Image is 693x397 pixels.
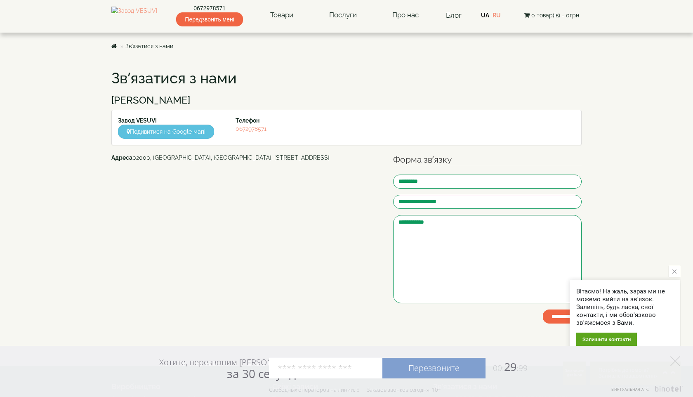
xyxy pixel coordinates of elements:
a: Блог [446,11,462,19]
address: 02000, [GEOGRAPHIC_DATA], [GEOGRAPHIC_DATA]. [STREET_ADDRESS] [111,154,381,162]
button: close button [669,266,680,277]
a: Товари [262,6,302,25]
div: Хотите, перезвоним [PERSON_NAME] [159,357,301,380]
legend: Форма зв’язку [393,154,582,166]
span: Передзвоніть мені [176,12,243,26]
strong: Завод VESUVI [118,117,157,124]
div: Залишити контакти [576,333,637,346]
img: Завод VESUVI [111,7,157,24]
a: Подивитися на Google мапі [118,125,214,139]
span: :99 [516,363,528,373]
h1: Зв’язатися з нами [111,70,582,87]
strong: Телефон [236,117,259,124]
a: 0672978571 [236,125,266,132]
div: Вітаємо! На жаль, зараз ми не можемо вийти на зв'язок. Залишіть, будь ласка, свої контакти, і ми ... [576,288,673,327]
a: Зв’язатися з нами [125,43,173,50]
a: UA [481,12,489,19]
span: 29 [486,359,528,374]
span: Виртуальная АТС [611,387,649,392]
h3: [PERSON_NAME] [111,95,582,106]
span: 0 товар(ів) - 0грн [531,12,579,19]
span: за 30 секунд? [227,366,301,381]
div: Свободных операторов на линии: 5 Заказов звонков сегодня: 10+ [269,386,441,393]
button: 0 товар(ів) - 0грн [522,11,582,20]
b: Адреса [111,154,132,161]
a: Про нас [384,6,427,25]
a: Послуги [321,6,365,25]
a: Перезвоните [382,358,486,378]
a: RU [493,12,501,19]
a: 0672978571 [176,4,243,12]
a: Виртуальная АТС [606,386,683,397]
span: 00: [493,363,504,373]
